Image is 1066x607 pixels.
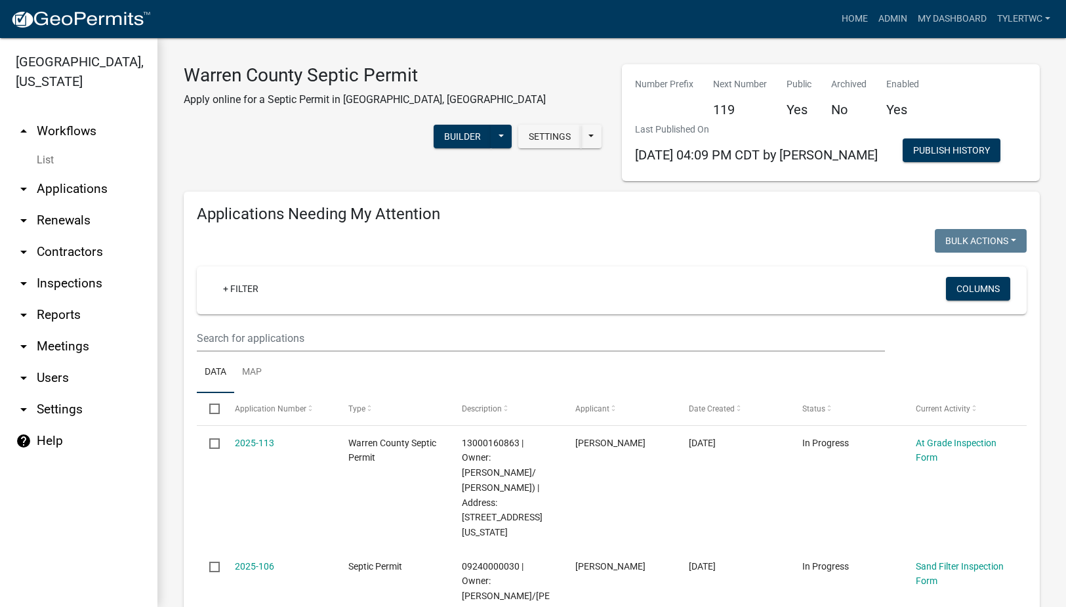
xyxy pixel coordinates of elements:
p: Archived [831,77,867,91]
i: arrow_drop_down [16,213,31,228]
i: arrow_drop_down [16,181,31,197]
datatable-header-cell: Current Activity [903,393,1017,425]
span: Applicant [575,404,609,413]
a: At Grade Inspection Form [916,438,996,463]
datatable-header-cell: Status [790,393,903,425]
input: Search for applications [197,325,885,352]
span: Septic Permit [348,561,402,572]
a: Sand Filter Inspection Form [916,561,1004,587]
span: 13000160863 | Owner: JORDAN, DAVID/ JULIE (Deed) | Address: 15717 ILLINOIS ST [462,438,543,538]
span: 08/12/2025 [689,561,716,572]
a: Data [197,352,234,394]
p: Next Number [713,77,767,91]
datatable-header-cell: Select [197,393,222,425]
h3: Warren County Septic Permit [184,64,546,87]
datatable-header-cell: Description [449,393,563,425]
datatable-header-cell: Applicant [563,393,676,425]
datatable-header-cell: Application Number [222,393,335,425]
i: help [16,433,31,449]
span: Current Activity [916,404,970,413]
button: Bulk Actions [935,229,1027,253]
span: 08/27/2025 [689,438,716,448]
span: [DATE] 04:09 PM CDT by [PERSON_NAME] [635,147,878,163]
span: Damen Moffitt [575,438,646,448]
a: 2025-113 [235,438,274,448]
h5: Yes [787,102,811,117]
h5: 119 [713,102,767,117]
i: arrow_drop_down [16,307,31,323]
span: Status [802,404,825,413]
i: arrow_drop_up [16,123,31,139]
a: Map [234,352,270,394]
span: Type [348,404,365,413]
span: Description [462,404,502,413]
button: Columns [946,277,1010,301]
datatable-header-cell: Date Created [676,393,790,425]
p: Public [787,77,811,91]
span: Steve Maxwell [575,561,646,572]
p: Number Prefix [635,77,693,91]
h5: Yes [886,102,919,117]
wm-modal-confirm: Workflow Publish History [903,146,1000,157]
button: Settings [518,125,581,148]
a: 2025-106 [235,561,274,572]
i: arrow_drop_down [16,244,31,260]
p: Apply online for a Septic Permit in [GEOGRAPHIC_DATA], [GEOGRAPHIC_DATA] [184,92,546,108]
button: Builder [434,125,491,148]
i: arrow_drop_down [16,370,31,386]
i: arrow_drop_down [16,339,31,354]
span: Application Number [235,404,306,413]
button: Publish History [903,138,1000,162]
span: Date Created [689,404,735,413]
a: + Filter [213,277,269,301]
span: Warren County Septic Permit [348,438,436,463]
a: Home [836,7,873,31]
datatable-header-cell: Type [335,393,449,425]
a: My Dashboard [912,7,992,31]
p: Last Published On [635,123,878,136]
h5: No [831,102,867,117]
a: TylerTWC [992,7,1056,31]
a: Admin [873,7,912,31]
i: arrow_drop_down [16,276,31,291]
span: In Progress [802,561,849,572]
h4: Applications Needing My Attention [197,205,1027,224]
p: Enabled [886,77,919,91]
i: arrow_drop_down [16,402,31,417]
span: In Progress [802,438,849,448]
